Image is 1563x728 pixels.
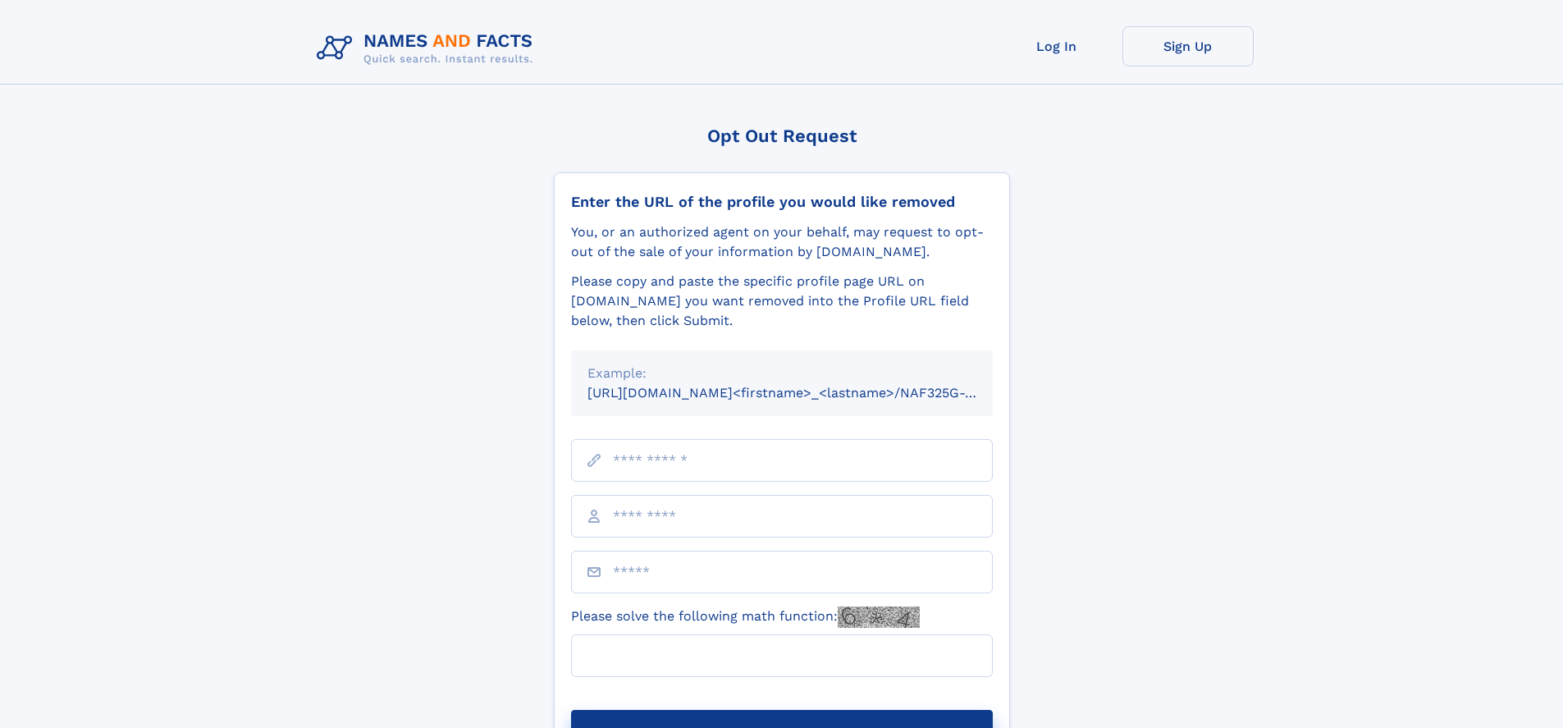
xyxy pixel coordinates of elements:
[571,193,993,211] div: Enter the URL of the profile you would like removed
[587,364,976,383] div: Example:
[310,26,546,71] img: Logo Names and Facts
[571,222,993,262] div: You, or an authorized agent on your behalf, may request to opt-out of the sale of your informatio...
[587,385,1024,401] small: [URL][DOMAIN_NAME]<firstname>_<lastname>/NAF325G-xxxxxxxx
[1122,26,1254,66] a: Sign Up
[554,126,1010,146] div: Opt Out Request
[571,607,920,628] label: Please solve the following math function:
[991,26,1122,66] a: Log In
[571,272,993,331] div: Please copy and paste the specific profile page URL on [DOMAIN_NAME] you want removed into the Pr...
